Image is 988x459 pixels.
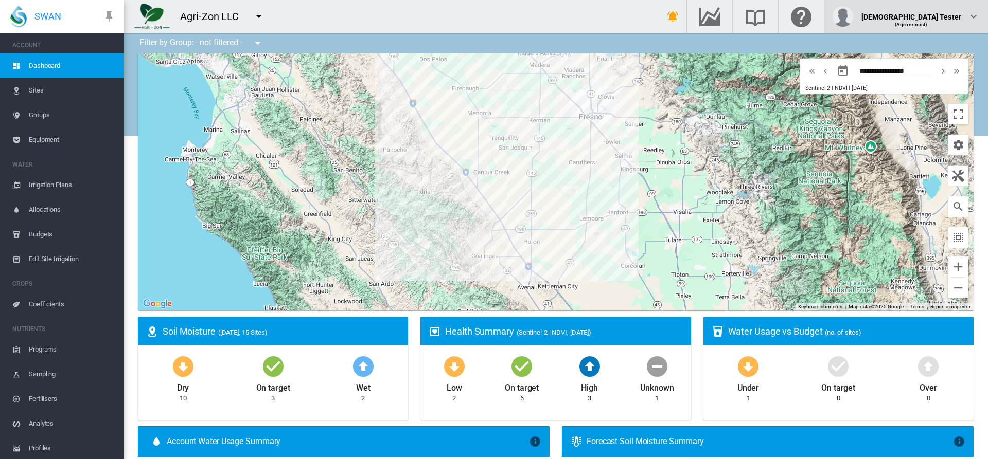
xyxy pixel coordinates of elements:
[29,247,115,271] span: Edit Site Irrigation
[529,435,541,448] md-icon: icon-information
[252,37,264,49] md-icon: icon-menu-down
[833,6,853,27] img: profile.jpg
[34,10,61,23] span: SWAN
[667,10,679,23] md-icon: icon-bell-ring
[655,394,659,403] div: 1
[12,156,115,173] span: WATER
[640,378,674,394] div: Unknown
[806,65,818,77] md-icon: icon-chevron-double-left
[789,10,814,23] md-icon: Click here for help
[895,22,928,27] span: (Agronomist)
[517,328,591,336] span: (Sentinel-2 | NDVI, [DATE])
[930,304,971,309] a: Report a map error
[577,354,602,378] md-icon: icon-arrow-up-bold-circle
[351,354,376,378] md-icon: icon-arrow-up-bold-circle
[29,222,115,247] span: Budgets
[445,325,682,338] div: Health Summary
[747,394,750,403] div: 1
[180,394,187,403] div: 10
[29,292,115,317] span: Coefficients
[249,6,269,27] button: icon-menu-down
[798,303,842,310] button: Keyboard shortcuts
[167,436,529,447] span: Account Water Usage Summary
[12,37,115,53] span: ACCOUNT
[861,8,962,18] div: [DEMOGRAPHIC_DATA] Tester
[948,278,968,298] button: Zoom out
[948,104,968,124] button: Toggle fullscreen view
[948,256,968,277] button: Zoom in
[505,378,539,394] div: On target
[29,337,115,362] span: Programs
[927,394,930,403] div: 0
[140,297,174,310] img: Google
[825,328,861,336] span: (no. of sites)
[171,354,196,378] md-icon: icon-arrow-down-bold-circle
[29,53,115,78] span: Dashboard
[805,85,847,91] span: Sentinel-2 | NDVI
[910,304,924,309] a: Terms
[953,435,965,448] md-icon: icon-information
[29,411,115,436] span: Analytes
[509,354,534,378] md-icon: icon-checkbox-marked-circle
[737,378,760,394] div: Under
[261,354,286,378] md-icon: icon-checkbox-marked-circle
[938,65,949,77] md-icon: icon-chevron-right
[833,61,853,81] button: md-calendar
[29,387,115,411] span: Fertilisers
[442,354,467,378] md-icon: icon-arrow-down-bold-circle
[837,394,840,403] div: 0
[150,435,163,448] md-icon: icon-water
[29,173,115,197] span: Irrigation Plans
[728,325,965,338] div: Water Usage vs Budget
[587,436,953,447] div: Forecast Soil Moisture Summary
[952,200,964,213] md-icon: icon-magnify
[10,6,27,27] img: SWAN-Landscape-Logo-Colour-drop.png
[29,197,115,222] span: Allocations
[29,103,115,127] span: Groups
[218,328,268,336] span: ([DATE], 15 Sites)
[180,9,248,24] div: Agri-Zon LLC
[948,196,968,217] button: icon-magnify
[952,231,964,244] md-icon: icon-select-all
[140,297,174,310] a: Open this area in Google Maps (opens a new window)
[356,378,370,394] div: Wet
[452,394,456,403] div: 2
[146,325,158,338] md-icon: icon-map-marker-radius
[805,65,819,77] button: icon-chevron-double-left
[520,394,524,403] div: 6
[134,4,170,29] img: 7FicoSLW9yRjj7F2+0uvjPufP+ga39vogPu+G1+wvBtcm3fNv859aGr42DJ5pXiEAAAAAAAAAAAAAAAAAAAAAAAAAAAAAAAAA...
[826,354,851,378] md-icon: icon-checkbox-marked-circle
[447,378,462,394] div: Low
[916,354,941,378] md-icon: icon-arrow-up-bold-circle
[570,435,583,448] md-icon: icon-thermometer-lines
[163,325,400,338] div: Soil Moisture
[581,378,598,394] div: High
[429,325,441,338] md-icon: icon-heart-box-outline
[248,33,268,53] button: icon-menu-down
[948,227,968,248] button: icon-select-all
[952,139,964,151] md-icon: icon-cog
[12,276,115,292] span: CROPS
[819,65,832,77] button: icon-chevron-left
[736,354,761,378] md-icon: icon-arrow-down-bold-circle
[948,135,968,155] button: icon-cog
[271,394,275,403] div: 3
[361,394,365,403] div: 2
[177,378,189,394] div: Dry
[645,354,669,378] md-icon: icon-minus-circle
[29,78,115,103] span: Sites
[253,10,265,23] md-icon: icon-menu-down
[588,394,591,403] div: 3
[712,325,724,338] md-icon: icon-cup-water
[920,378,937,394] div: Over
[937,65,950,77] button: icon-chevron-right
[256,378,290,394] div: On target
[849,304,904,309] span: Map data ©2025 Google
[951,65,962,77] md-icon: icon-chevron-double-right
[132,33,271,53] div: Filter by Group: - not filtered -
[950,65,963,77] button: icon-chevron-double-right
[103,10,115,23] md-icon: icon-pin
[663,6,683,27] button: icon-bell-ring
[29,362,115,387] span: Sampling
[820,65,831,77] md-icon: icon-chevron-left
